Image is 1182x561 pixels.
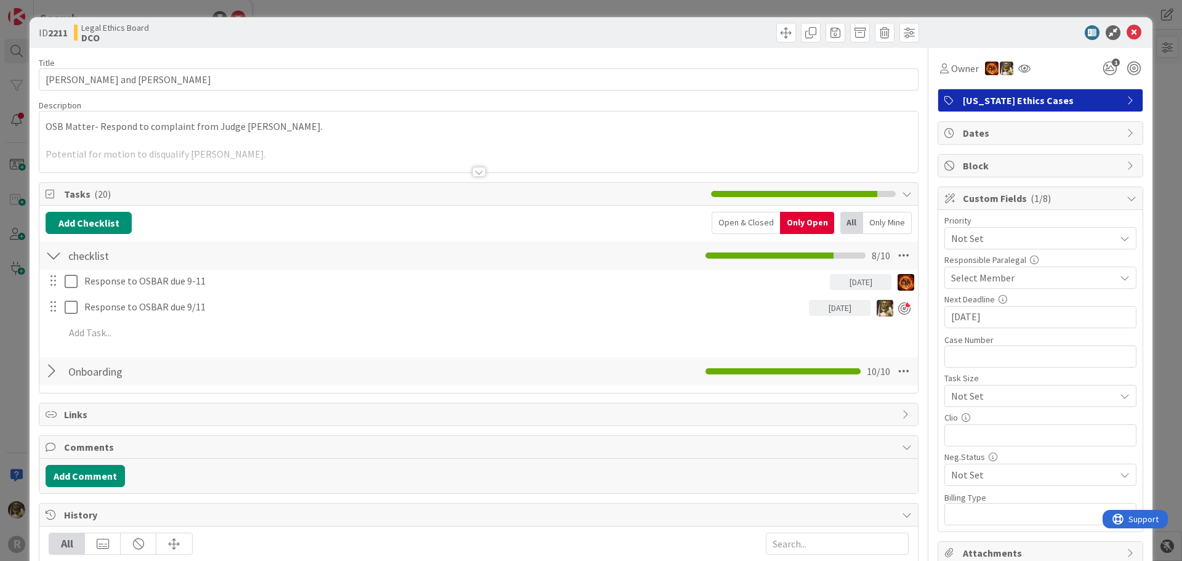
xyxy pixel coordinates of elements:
p: OSB Matter- Respond to complaint from Judge [PERSON_NAME]. [46,119,912,134]
div: Next Deadline [944,295,1136,304]
span: Not Set [951,466,1109,483]
input: Add Checklist... [64,244,341,267]
span: Not Set [951,387,1109,405]
input: Add Checklist... [64,360,341,382]
span: 8 / 10 [872,248,890,263]
span: Custom Fields [963,191,1120,206]
div: Task Size [944,374,1136,382]
span: Tasks [64,187,705,201]
div: Clio [944,413,1136,422]
span: Owner [951,61,979,76]
input: type card name here... [39,68,919,91]
div: [DATE] [809,300,870,316]
span: Select Member [951,270,1015,285]
p: Response to OSBAR due 9/11 [84,300,804,314]
span: 1 [1112,59,1120,67]
span: Support [26,2,56,17]
span: Not Set [951,230,1109,247]
img: TR [985,62,999,75]
img: TR [898,274,914,291]
span: Legal Ethics Board [81,23,149,33]
span: Links [64,407,896,422]
span: History [64,507,896,522]
span: Comments [64,440,896,454]
span: Description [39,100,81,111]
input: Search... [766,533,909,555]
span: ID [39,25,68,40]
button: Add Comment [46,465,125,487]
span: 10 / 10 [867,364,890,379]
div: Only Open [780,212,834,234]
span: Dates [963,126,1120,140]
div: Only Mine [863,212,912,234]
div: Neg.Status [944,453,1136,461]
div: All [840,212,863,234]
img: DG [877,300,893,317]
input: MM/DD/YYYY [951,307,1130,328]
button: Add Checklist [46,212,132,234]
label: Billing Type [944,492,986,503]
p: Response to OSBAR due 9-11 [84,274,825,288]
span: ( 20 ) [94,188,111,200]
span: ( 1/8 ) [1031,192,1051,204]
div: Responsible Paralegal [944,256,1136,264]
div: [DATE] [830,274,891,290]
img: DG [1000,62,1013,75]
span: Block [963,158,1120,173]
span: [US_STATE] Ethics Cases [963,93,1120,108]
div: All [49,533,85,554]
label: Case Number [944,334,994,345]
div: Priority [944,216,1136,225]
div: Open & Closed [712,212,780,234]
b: DCO [81,33,149,42]
b: 2211 [48,26,68,39]
label: Title [39,57,55,68]
span: Attachments [963,546,1120,560]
